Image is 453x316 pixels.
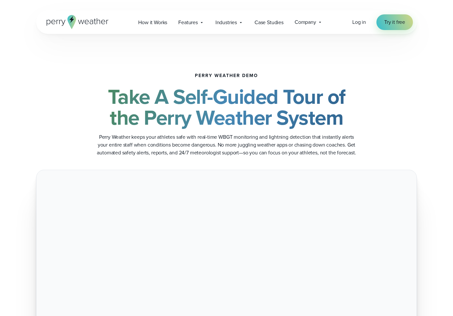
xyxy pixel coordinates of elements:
a: Case Studies [249,16,289,29]
span: Features [178,19,198,26]
span: Try it free [384,18,405,26]
span: Industries [215,19,237,26]
span: Company [295,18,316,26]
span: How it Works [138,19,167,26]
a: Log in [352,18,366,26]
span: Case Studies [255,19,284,26]
a: How it Works [133,16,173,29]
h5: Perry Weather Demo [195,73,258,78]
strong: Take A Self-Guided Tour of the Perry Weather System [108,81,345,133]
p: Perry Weather keeps your athletes safe with real-time WBGT monitoring and lightning detection tha... [96,133,357,157]
a: Try it free [376,14,413,30]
